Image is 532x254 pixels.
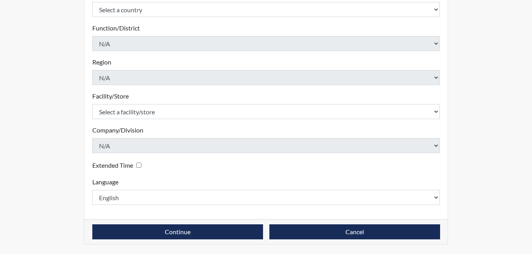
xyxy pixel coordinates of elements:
[92,125,143,135] label: Company/Division
[92,159,145,171] div: Checking this box will provide the interviewee with an accomodation of extra time to answer each ...
[92,177,118,187] label: Language
[92,91,129,101] label: Facility/Store
[92,23,140,33] label: Function/District
[92,57,111,67] label: Region
[92,224,263,239] button: Continue
[92,161,133,170] label: Extended Time
[269,224,440,239] button: Cancel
